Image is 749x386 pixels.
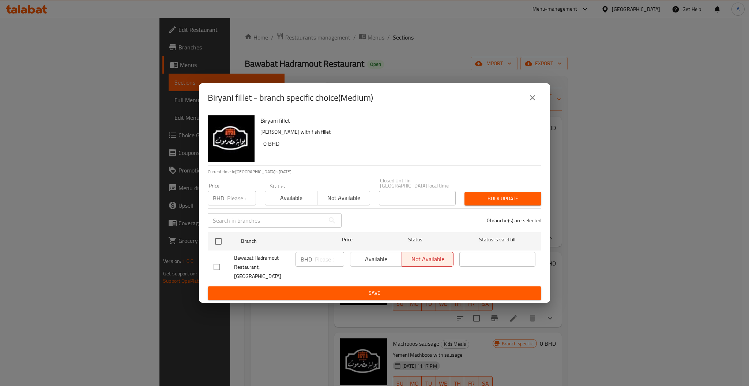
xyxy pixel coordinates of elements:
[241,237,317,246] span: Branch
[464,192,541,205] button: Bulk update
[315,252,344,267] input: Please enter price
[323,235,372,244] span: Price
[265,191,317,205] button: Available
[214,289,535,298] span: Save
[260,115,535,126] h6: Biryani fillet
[227,191,256,205] input: Please enter price
[487,217,541,224] p: 0 branche(s) are selected
[470,194,535,203] span: Bulk update
[377,235,453,244] span: Status
[320,193,367,203] span: Not available
[208,286,541,300] button: Save
[459,235,535,244] span: Status is valid till
[268,193,315,203] span: Available
[263,138,535,149] h6: 0 BHD
[317,191,370,205] button: Not available
[301,255,312,264] p: BHD
[208,168,541,175] p: Current time in [GEOGRAPHIC_DATA] is [DATE]
[524,89,541,107] button: close
[208,115,255,162] img: Biryani fillet
[208,92,373,104] h2: Biryani fillet - branch specific choice(Medium)
[260,127,535,137] p: [PERSON_NAME] with fish fillet
[213,194,224,203] p: BHD
[208,213,325,228] input: Search in branches
[234,253,290,281] span: Bawabat Hadramout Restaurant, [GEOGRAPHIC_DATA]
